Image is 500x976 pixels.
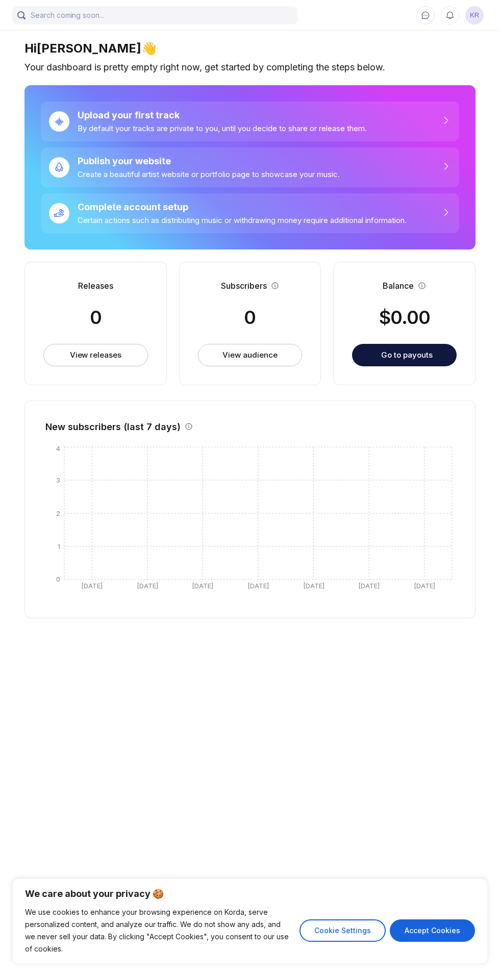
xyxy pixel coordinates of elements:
tspan: [DATE] [192,582,213,590]
div: Upload your first track [78,110,367,120]
tspan: 0 [56,575,60,583]
tspan: [DATE] [137,582,158,590]
tspan: 2 [56,509,60,517]
button: Accept Cookies [390,919,475,942]
tspan: 1 [58,542,60,550]
div: Hi [PERSON_NAME] 👋 [24,41,476,56]
tspan: 4 [56,444,60,452]
div: Certain actions such as distributing music or withdrawing money require additional information. [78,215,407,225]
div: Your dashboard is pretty empty right now, get started by completing the steps below. [24,62,476,73]
div: 0 [244,306,256,329]
button: KR [465,6,484,24]
a: Complete account setupCertain actions such as distributing music or withdrawing money require add... [41,193,459,233]
div: Kaido Roberts [465,6,484,24]
tspan: [DATE] [303,582,324,590]
div: Subscribers [221,281,267,291]
tspan: 3 [56,476,60,484]
div: $ 0.00 [379,306,430,329]
div: Releases [78,281,113,291]
button: Go to payouts [352,344,457,366]
div: By default your tracks are private to you, until you decide to share or release them. [78,123,367,133]
a: Publish your websiteCreate a beautiful artist website or portfolio page to showcase your music. [41,147,459,187]
button: View releases [43,344,148,366]
div: View audience [222,350,277,360]
tspan: [DATE] [358,582,380,590]
div: New subscribers (last 7 days) [45,421,181,432]
div: Publish your website [78,156,340,166]
tspan: [DATE] [414,582,435,590]
tspan: [DATE] [247,582,269,590]
div: View releases [70,350,121,360]
p: We use cookies to enhance your browsing experience on Korda, serve personalized content, and anal... [25,906,292,955]
div: 0 [90,306,102,329]
button: Cookie Settings [299,919,386,942]
p: We care about your privacy 🍪 [25,888,475,900]
div: Complete account setup [78,202,407,212]
input: Search coming soon... [12,6,298,24]
a: Upload your first trackBy default your tracks are private to you, until you decide to share or re... [41,102,459,141]
div: Balance [383,281,414,291]
div: Go to payouts [381,350,433,360]
tspan: [DATE] [81,582,103,590]
div: Create a beautiful artist website or portfolio page to showcase your music. [78,169,340,179]
button: View audience [198,344,303,366]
